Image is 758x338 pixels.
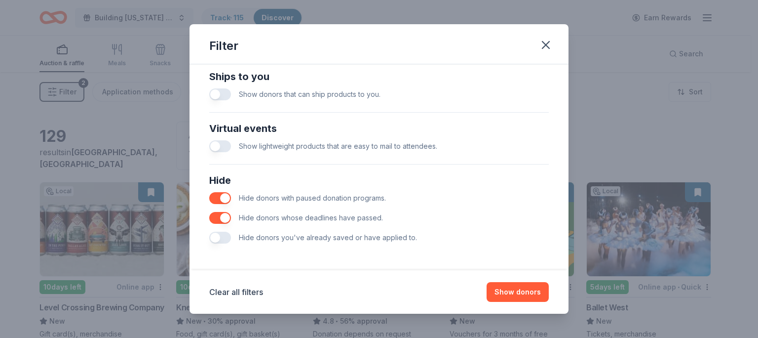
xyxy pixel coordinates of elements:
div: Ships to you [209,69,549,84]
button: Show donors [487,282,549,302]
span: Hide donors with paused donation programs. [239,194,386,202]
button: Clear all filters [209,286,263,298]
span: Hide donors whose deadlines have passed. [239,213,383,222]
div: Virtual events [209,121,549,136]
span: Show donors that can ship products to you. [239,90,380,98]
div: Hide [209,172,549,188]
div: Filter [209,38,238,54]
span: Hide donors you've already saved or have applied to. [239,233,417,242]
span: Show lightweight products that are easy to mail to attendees. [239,142,437,150]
